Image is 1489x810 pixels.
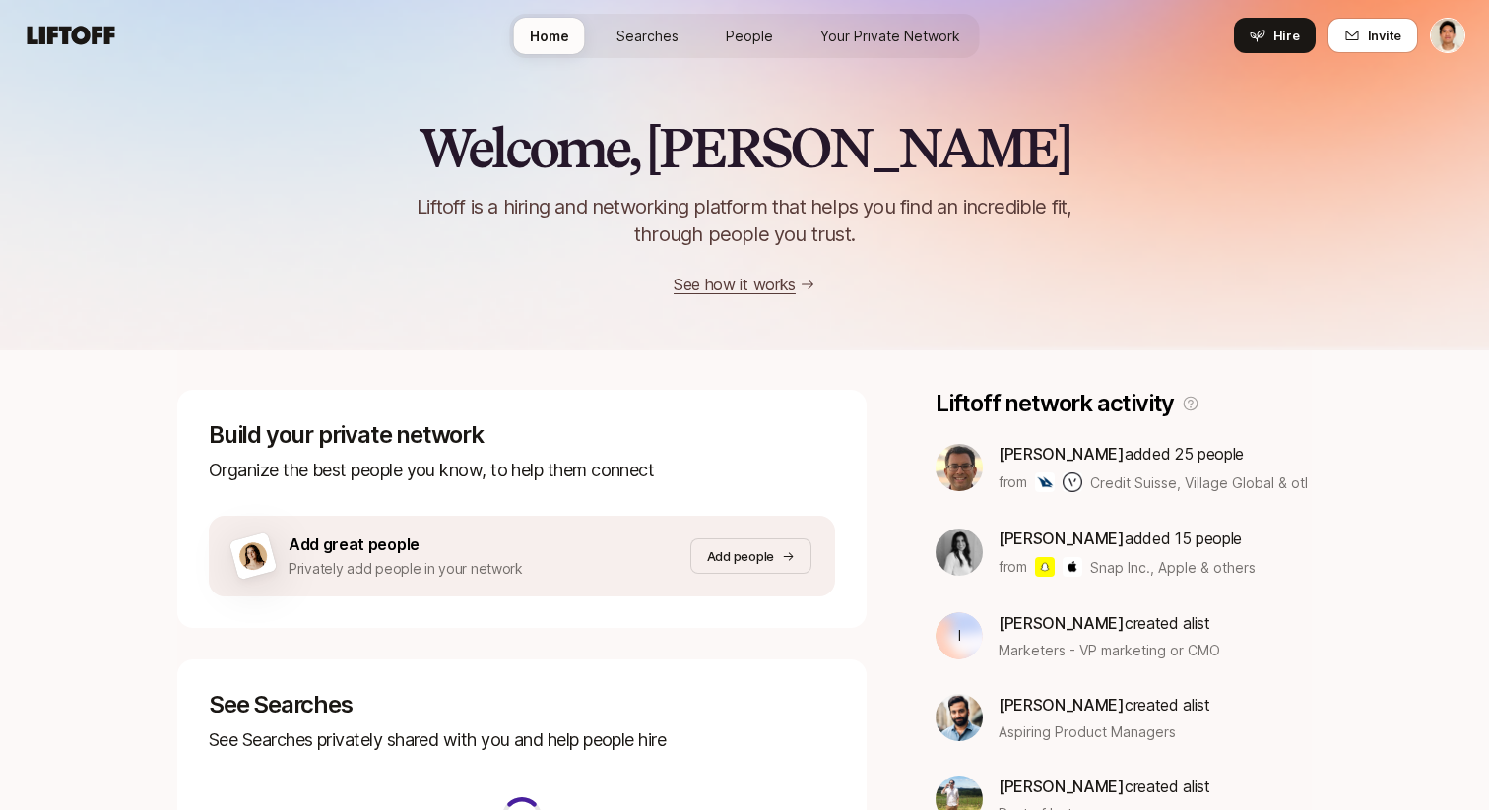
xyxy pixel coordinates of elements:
span: Hire [1273,26,1300,45]
button: Invite [1327,18,1418,53]
span: Credit Suisse, Village Global & others [1090,474,1333,491]
img: Jeremy Chen [1431,19,1464,52]
img: woman-on-brown-bg.png [236,539,270,573]
span: [PERSON_NAME] [999,613,1125,633]
p: See Searches [209,691,835,718]
p: Liftoff is a hiring and networking platform that helps you find an incredible fit, through people... [392,193,1097,248]
p: Organize the best people you know, to help them connect [209,457,835,484]
p: from [999,470,1027,494]
img: a971b6c7_c234_4e1e_b92b_0f27951ff57b.jpg [936,529,983,576]
a: Searches [601,18,694,54]
a: Home [514,18,585,54]
span: Home [530,26,569,46]
span: [PERSON_NAME] [999,695,1125,715]
img: 407de850_77b5_4b3d_9afd_7bcde05681ca.jpg [936,694,983,741]
span: Marketers - VP marketing or CMO [999,640,1220,660]
span: Snap Inc., Apple & others [1090,557,1256,578]
p: created a list [999,610,1220,636]
img: Credit Suisse [1035,472,1055,492]
span: Your Private Network [820,26,960,46]
p: I [958,624,961,648]
p: Add people [707,546,774,566]
p: Liftoff network activity [936,390,1174,417]
a: See how it works [674,275,796,294]
p: Privately add people in your network [289,557,523,581]
p: Add great people [289,531,523,557]
button: Hire [1234,18,1316,53]
button: Jeremy Chen [1430,18,1465,53]
img: ACg8ocIDnr-PG4wXJYldw74kv0ZJeODLYEso1svz1Mf_BW3SXHOlPn0=s160-c [936,444,983,491]
img: Village Global [1063,472,1082,492]
p: See Searches privately shared with you and help people hire [209,726,835,754]
span: [PERSON_NAME] [999,529,1125,548]
span: People [726,26,773,46]
a: People [710,18,789,54]
h2: Welcome, [PERSON_NAME] [419,118,1071,177]
span: Searches [616,26,679,46]
img: Snap Inc. [1035,557,1055,577]
span: Aspiring Product Managers [999,721,1176,742]
button: Add people [690,538,811,574]
span: [PERSON_NAME] [999,444,1125,464]
p: added 25 people [999,441,1307,467]
a: Your Private Network [805,18,976,54]
span: [PERSON_NAME] [999,777,1125,796]
span: Invite [1368,26,1401,45]
p: created a list [999,692,1210,717]
p: from [999,555,1027,579]
p: added 15 people [999,526,1256,551]
img: Apple [1063,557,1082,577]
p: Build your private network [209,421,835,449]
p: created a list [999,774,1210,799]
